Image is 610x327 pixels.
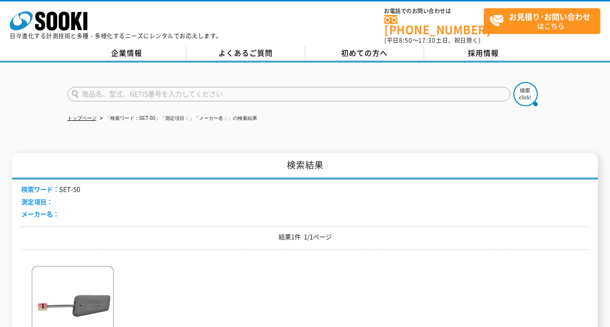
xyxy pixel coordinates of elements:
a: 初めての方へ [305,46,424,61]
span: 8:50 [399,36,412,45]
a: 採用情報 [424,46,543,61]
span: 17:30 [418,36,436,45]
strong: お見積り･お問い合わせ [509,11,591,22]
a: [PHONE_NUMBER] [384,15,484,35]
span: はこちら [489,9,600,33]
p: 結果1件 1/1ページ [21,232,589,242]
li: 「検索ワード：SET-50」「測定項目：」「メーカー名：」の検索結果 [98,114,257,124]
span: お電話でのお問い合わせは [384,8,484,14]
a: お見積り･お問い合わせはこちら [484,8,600,34]
span: 検索ワード： [21,184,59,194]
span: 初めての方へ [341,48,388,58]
h1: 検索結果 [12,153,598,180]
a: 企業情報 [67,46,186,61]
span: (平日 ～ 土日、祝日除く) [384,36,480,45]
a: トップページ [67,115,97,121]
p: 日々進化する計測技術と多種・多様化するニーズにレンタルでお応えします。 [10,33,222,39]
span: 測定項目： [21,197,53,206]
li: SET-50 [21,184,80,195]
img: btn_search.png [513,82,538,106]
span: メーカー名： [21,209,59,218]
a: よくあるご質問 [186,46,305,61]
input: 商品名、型式、NETIS番号を入力してください [67,87,511,101]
